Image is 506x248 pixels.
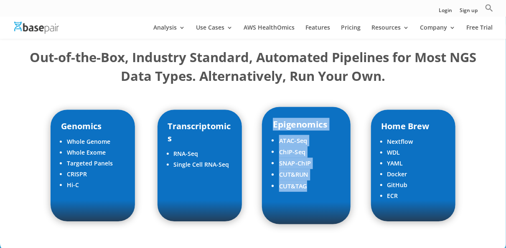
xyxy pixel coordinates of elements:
[439,8,452,17] a: Login
[387,158,445,169] li: YAML
[485,4,493,17] a: Search Icon Link
[485,4,493,12] svg: Search
[371,25,409,39] a: Resources
[273,118,327,130] span: Epigenomics
[279,146,340,158] li: ChIP-Seq
[387,147,445,158] li: WDL
[305,25,330,39] a: Features
[67,136,125,147] li: Whole Genome
[61,120,102,132] span: Genomics
[341,25,361,39] a: Pricing
[381,120,430,132] span: Home Brew
[466,25,493,39] a: Free Trial
[174,148,231,159] li: RNA-Seq
[67,158,125,169] li: Targeted Panels
[387,190,445,201] li: ECR
[464,206,496,238] iframe: Drift Widget Chat Controller
[153,25,185,39] a: Analysis
[244,25,295,39] a: AWS HealthOmics
[279,158,340,169] li: SNAP-ChIP
[67,180,125,190] li: Hi-C
[67,169,125,180] li: CRISPR
[67,147,125,158] li: Whole Exome
[279,180,340,192] li: CUT&TAG
[174,159,231,170] li: Single Cell RNA-Seq
[30,48,476,85] strong: Out-of-the-Box, Industry Standard, Automated Pipelines for Most NGS Data Types. Alternatively, Ru...
[460,8,478,17] a: Sign up
[196,25,233,39] a: Use Cases
[279,169,340,180] li: CUT&RUN
[387,169,445,180] li: Docker
[14,22,59,34] img: Basepair
[387,136,445,147] li: Nextflow
[279,135,340,146] li: ATAC-Seq
[420,25,455,39] a: Company
[387,180,445,190] li: GitHub
[168,120,231,144] span: Transcriptomics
